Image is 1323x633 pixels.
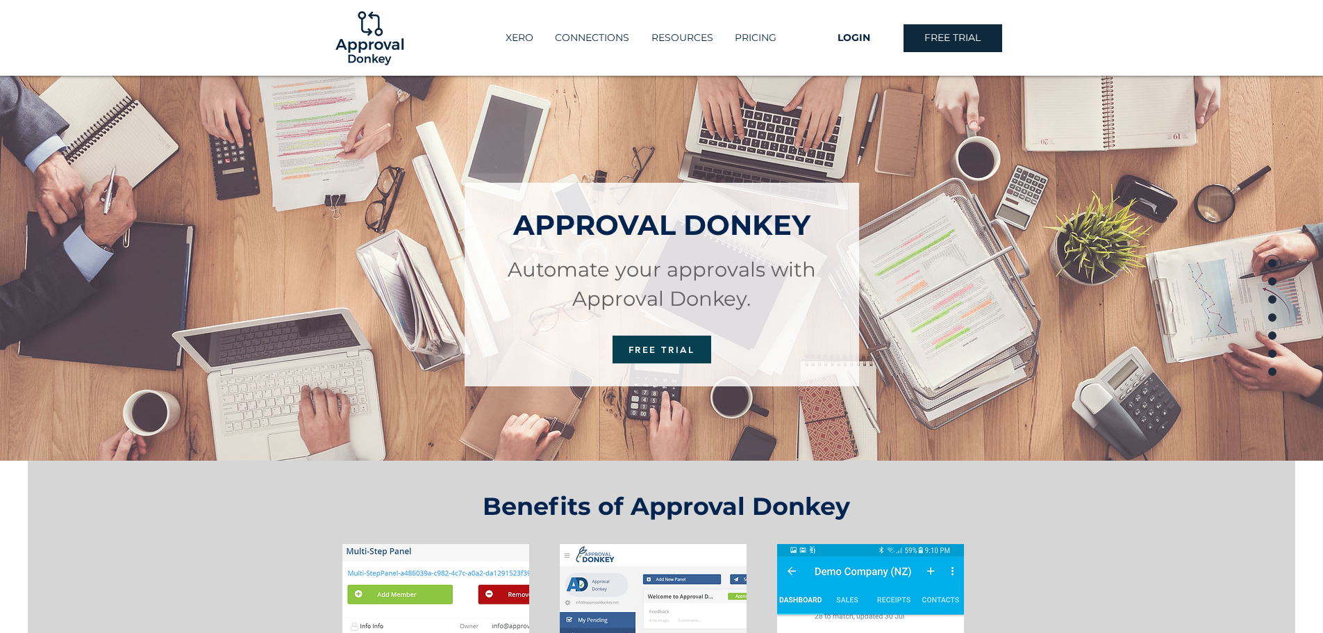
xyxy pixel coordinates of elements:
[544,26,640,49] a: CONNECTIONS
[613,336,711,363] a: FREE TRIAL
[640,26,724,49] div: RESOURCES
[499,26,540,49] p: XERO
[728,26,783,49] p: PRICING
[644,26,720,49] p: RESOURCES
[924,31,981,45] span: FREE TRIAL
[548,26,636,49] p: CONNECTIONS
[332,1,407,76] img: Logo-01.png
[477,26,805,49] nav: Site
[483,491,850,521] span: Benefits of Approval Donkey
[838,31,870,45] span: LOGIN
[724,26,788,49] a: PRICING
[508,257,816,311] span: Automate your approvals with Approval Donkey.
[805,24,904,52] a: LOGIN
[904,24,1002,52] a: FREE TRIAL
[1263,254,1282,379] nav: Page
[513,208,810,242] span: APPROVAL DONKEY
[494,26,544,49] a: XERO
[629,344,695,355] span: FREE TRIAL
